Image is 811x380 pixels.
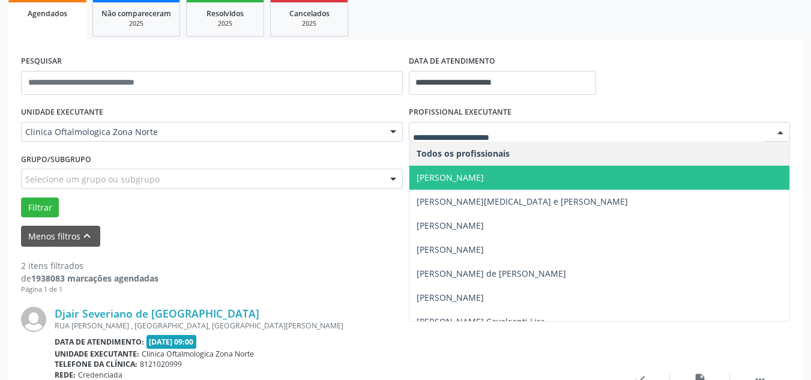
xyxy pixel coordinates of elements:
[207,8,244,19] span: Resolvidos
[55,321,610,331] div: RUA [PERSON_NAME] , [GEOGRAPHIC_DATA], [GEOGRAPHIC_DATA][PERSON_NAME]
[21,259,158,272] div: 2 itens filtrados
[55,359,137,369] b: Telefone da clínica:
[140,359,182,369] span: 8121020999
[146,335,197,349] span: [DATE] 09:00
[409,52,495,71] label: DATA DE ATENDIMENTO
[417,220,484,231] span: [PERSON_NAME]
[101,8,171,19] span: Não compareceram
[417,196,628,207] span: [PERSON_NAME][MEDICAL_DATA] e [PERSON_NAME]
[55,349,139,359] b: Unidade executante:
[55,337,144,347] b: Data de atendimento:
[417,244,484,255] span: [PERSON_NAME]
[417,268,566,279] span: [PERSON_NAME] de [PERSON_NAME]
[417,316,545,327] span: [PERSON_NAME] Cavalcanti Lira
[279,19,339,28] div: 2025
[21,52,62,71] label: PESQUISAR
[417,292,484,303] span: [PERSON_NAME]
[417,172,484,183] span: [PERSON_NAME]
[80,229,94,243] i: keyboard_arrow_up
[55,307,259,320] a: Djair Severiano de [GEOGRAPHIC_DATA]
[21,150,91,169] label: Grupo/Subgrupo
[25,126,378,138] span: Clinica Oftalmologica Zona Norte
[55,370,76,380] b: Rede:
[21,103,103,122] label: UNIDADE EXECUTANTE
[28,8,67,19] span: Agendados
[142,349,254,359] span: Clinica Oftalmologica Zona Norte
[31,273,158,284] strong: 1938083 marcações agendadas
[289,8,330,19] span: Cancelados
[417,148,510,159] span: Todos os profissionais
[21,272,158,285] div: de
[195,19,255,28] div: 2025
[21,226,100,247] button: Menos filtroskeyboard_arrow_up
[25,173,160,185] span: Selecione um grupo ou subgrupo
[21,285,158,295] div: Página 1 de 1
[21,198,59,218] button: Filtrar
[409,103,511,122] label: PROFISSIONAL EXECUTANTE
[78,370,122,380] span: Credenciada
[101,19,171,28] div: 2025
[21,307,46,332] img: img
